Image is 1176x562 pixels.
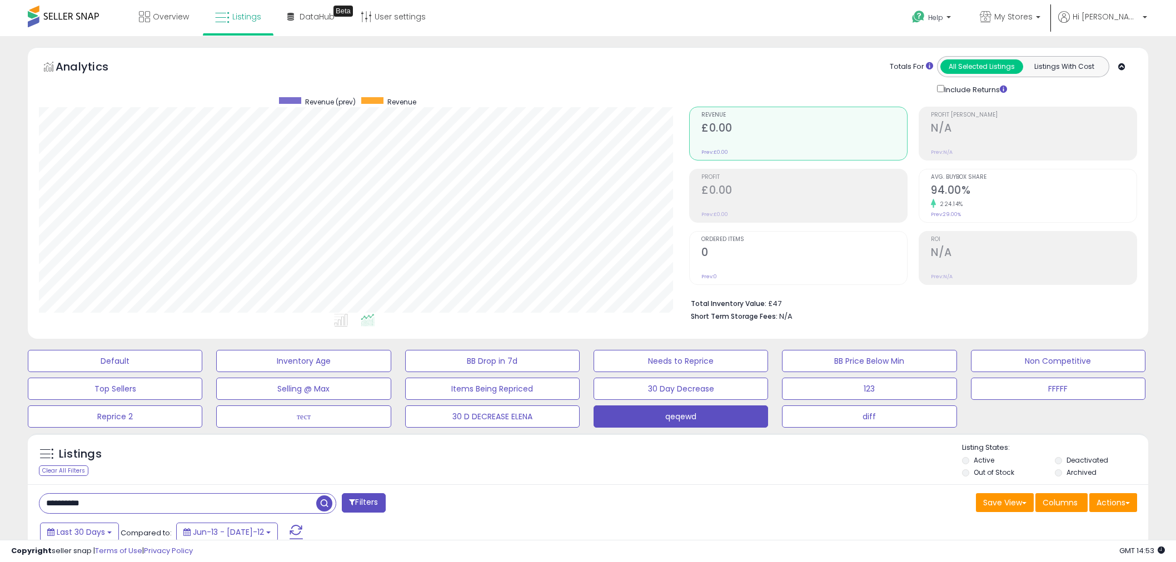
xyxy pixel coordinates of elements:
[95,545,142,556] a: Terms of Use
[971,378,1145,400] button: FFFFF
[193,526,264,538] span: Jun-13 - [DATE]-12
[11,546,193,556] div: seller snap | |
[974,455,994,465] label: Active
[890,62,933,72] div: Totals For
[782,378,956,400] button: 123
[59,446,102,462] h5: Listings
[691,299,766,308] b: Total Inventory Value:
[1058,11,1147,36] a: Hi [PERSON_NAME]
[782,405,956,428] button: diff
[1035,493,1088,512] button: Columns
[931,211,961,218] small: Prev: 29.00%
[931,174,1137,180] span: Avg. Buybox Share
[1073,11,1139,22] span: Hi [PERSON_NAME]
[974,468,1014,477] label: Out of Stock
[701,211,728,218] small: Prev: £0.00
[962,443,1148,453] p: Listing States:
[232,11,261,22] span: Listings
[976,493,1034,512] button: Save View
[333,6,353,17] div: Tooltip anchor
[701,112,907,118] span: Revenue
[1067,455,1108,465] label: Deactivated
[594,350,768,372] button: Needs to Reprice
[779,311,793,322] span: N/A
[1023,59,1105,74] button: Listings With Cost
[342,493,385,513] button: Filters
[931,112,1137,118] span: Profit [PERSON_NAME]
[594,378,768,400] button: 30 Day Decrease
[701,237,907,243] span: Ordered Items
[57,526,105,538] span: Last 30 Days
[305,97,356,107] span: Revenue (prev)
[701,246,907,261] h2: 0
[931,149,953,155] small: Prev: N/A
[176,523,278,541] button: Jun-13 - [DATE]-12
[911,10,925,24] i: Get Help
[216,378,391,400] button: Selling @ Max
[11,545,52,556] strong: Copyright
[1089,493,1137,512] button: Actions
[144,545,193,556] a: Privacy Policy
[903,2,962,36] a: Help
[28,350,202,372] button: Default
[1043,497,1078,508] span: Columns
[28,405,202,428] button: Reprice 2
[39,465,88,476] div: Clear All Filters
[701,122,907,137] h2: £0.00
[56,59,130,77] h5: Analytics
[121,528,172,538] span: Compared to:
[1067,468,1097,477] label: Archived
[931,122,1137,137] h2: N/A
[940,59,1023,74] button: All Selected Listings
[216,350,391,372] button: Inventory Age
[701,149,728,155] small: Prev: £0.00
[931,237,1137,243] span: ROI
[931,273,953,280] small: Prev: N/A
[929,83,1020,96] div: Include Returns
[405,350,580,372] button: BB Drop in 7d
[701,273,717,280] small: Prev: 0
[40,523,119,541] button: Last 30 Days
[28,378,202,400] button: Top Sellers
[931,184,1137,199] h2: 94.00%
[153,11,189,22] span: Overview
[701,174,907,180] span: Profit
[701,184,907,199] h2: £0.00
[936,200,963,208] small: 224.14%
[300,11,335,22] span: DataHub
[216,405,391,428] button: тест
[387,97,416,107] span: Revenue
[971,350,1145,372] button: Non Competitive
[405,378,580,400] button: Items Being Repriced
[931,246,1137,261] h2: N/A
[1119,545,1165,556] span: 2025-08-13 14:53 GMT
[691,296,1129,309] li: £47
[405,405,580,428] button: 30 D DECREASE ELENA
[594,405,768,428] button: qeqewd
[782,350,956,372] button: BB Price Below Min
[994,11,1033,22] span: My Stores
[928,13,943,22] span: Help
[691,312,778,321] b: Short Term Storage Fees:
